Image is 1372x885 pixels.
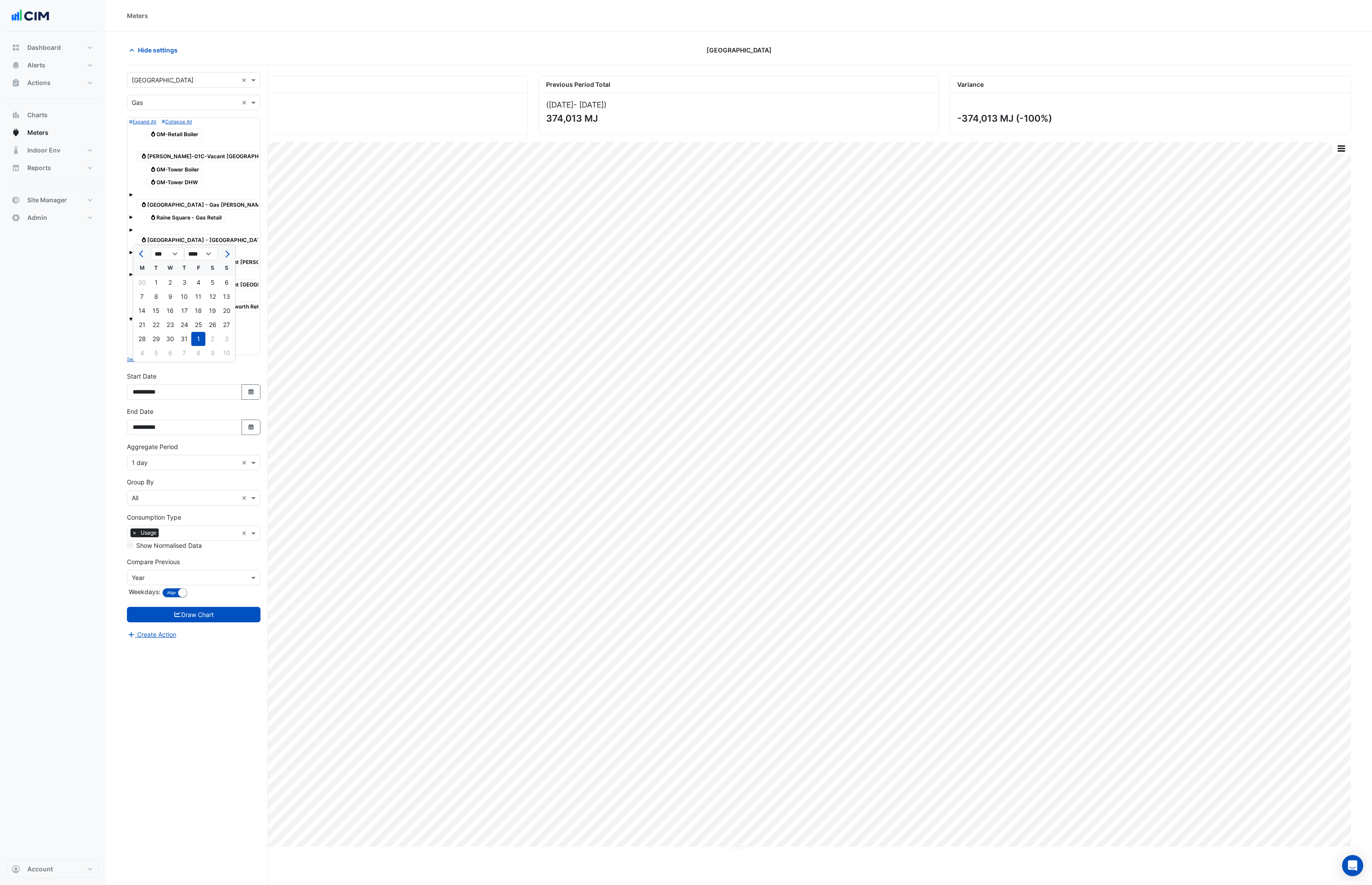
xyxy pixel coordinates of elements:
div: 18 [191,304,205,318]
div: Saturday, July 12, 2025 [205,290,219,304]
span: Raine Square - Gas Retail [146,212,226,223]
div: Saturday, July 19, 2025 [205,304,219,318]
div: Wednesday, July 16, 2025 [163,304,177,318]
div: 11 [191,290,205,304]
div: Thursday, July 17, 2025 [177,304,191,318]
span: Charts [27,111,48,119]
div: 15 [149,304,163,318]
div: ([DATE] ) [546,100,932,109]
button: Admin [7,209,99,227]
div: Thursday, July 3, 2025 [177,275,191,290]
div: Wednesday, July 2, 2025 [163,275,177,290]
div: Wednesday, July 23, 2025 [163,318,177,332]
div: 25 [191,318,205,332]
div: 7 [177,346,191,360]
div: Wednesday, July 9, 2025 [163,290,177,304]
div: 2 [163,275,177,290]
div: -374,013 MJ (-100%) [957,113,1342,124]
app-icon: Reports [11,164,20,172]
div: Open Intercom Messenger [1342,855,1363,876]
div: Wednesday, August 6, 2025 [163,346,177,360]
div: Friday, August 1, 2025 [191,332,205,346]
span: Hide settings [138,45,178,55]
label: Aggregate Period [127,442,178,451]
div: 30 [135,275,149,290]
div: Sunday, July 27, 2025 [219,318,234,332]
button: Meters [7,124,99,141]
small: Collapse All [162,119,192,125]
label: Show Normalised Data [136,541,202,550]
div: 16 [163,304,177,318]
div: T [149,261,163,275]
div: S [205,261,219,275]
span: Alerts [27,61,45,70]
div: 21 [135,318,149,332]
div: 22 [149,318,163,332]
div: 10 [219,346,234,360]
div: Tuesday, August 5, 2025 [149,346,163,360]
div: Sunday, July 6, 2025 [219,275,234,290]
app-icon: Dashboard [11,43,20,52]
span: - [DATE] [573,100,604,109]
app-icon: Alerts [11,61,20,70]
div: 12 [205,290,219,304]
span: Clear [242,528,249,538]
div: 6 [163,346,177,360]
span: Usage [138,528,159,537]
div: 14 [135,304,149,318]
fa-icon: Select Date [247,424,255,431]
app-icon: Charts [11,111,20,119]
div: Saturday, August 9, 2025 [205,346,219,360]
span: [GEOGRAPHIC_DATA] - Gas [PERSON_NAME] St Tenants [137,199,298,210]
div: Tuesday, July 29, 2025 [149,332,163,346]
div: Monday, June 30, 2025 [135,275,149,290]
button: Collapse All [162,118,192,126]
div: Wednesday, July 30, 2025 [163,332,177,346]
button: Site Manager [7,191,99,209]
app-icon: Site Manager [11,196,20,205]
span: Clear [242,493,249,502]
span: Clear [242,75,249,85]
div: 29 [149,332,163,346]
div: Tuesday, July 1, 2025 [149,275,163,290]
div: 5 [205,275,219,290]
div: Friday, July 18, 2025 [191,304,205,318]
fa-icon: Gas [150,179,156,186]
div: Saturday, August 2, 2025 [205,332,219,346]
select: Select month [151,247,184,260]
app-icon: Admin [11,213,20,222]
span: GM-Tower DHW [146,177,202,188]
div: T [177,261,191,275]
span: Clear [242,458,249,467]
span: Reports [27,164,51,172]
div: 4 [191,275,205,290]
span: [PERSON_NAME]-01C-Vacant [GEOGRAPHIC_DATA] [137,151,287,162]
div: Tuesday, July 22, 2025 [149,318,163,332]
div: Thursday, August 7, 2025 [177,346,191,360]
div: W [163,261,177,275]
button: Alerts [7,56,99,74]
div: Thursday, July 10, 2025 [177,290,191,304]
div: S [219,261,234,275]
app-icon: Meters [11,128,20,137]
button: Create Action [127,629,177,640]
button: Next month [221,247,232,261]
span: [GEOGRAPHIC_DATA] - [GEOGRAPHIC_DATA] [137,234,270,245]
app-icon: Indoor Env [11,146,20,155]
button: More Options [1332,143,1350,154]
div: 27 [219,318,234,332]
fa-icon: Gas [141,201,147,208]
button: Reports [7,159,99,177]
div: 6 [219,275,234,290]
div: Monday, August 4, 2025 [135,346,149,360]
span: Meters [27,128,48,137]
div: Variance [950,76,1350,93]
div: 5 [149,346,163,360]
span: Clear [242,98,249,107]
fa-icon: Gas [150,130,156,137]
div: F [191,261,205,275]
div: 17 [177,304,191,318]
button: Hide settings [127,42,183,58]
label: Start Date [127,372,156,381]
div: 9 [163,290,177,304]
